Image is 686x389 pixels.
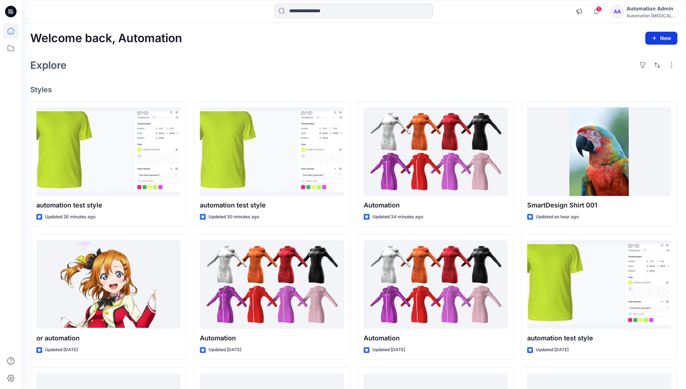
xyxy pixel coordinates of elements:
[200,333,344,343] p: Automation
[36,240,180,329] a: or automation
[527,200,671,210] p: SmartDesign Shirt 001
[209,213,259,221] p: Updated 30 minutes ago
[30,85,677,94] h4: Styles
[536,213,579,221] p: Updated an hour ago
[372,213,423,221] p: Updated 34 minutes ago
[200,240,344,329] a: Automation
[45,346,78,354] p: Updated [DATE]
[36,333,180,343] p: or automation
[527,333,671,343] p: automation test style
[364,107,508,196] a: Automation
[36,200,180,210] p: automation test style
[627,13,677,18] div: Automation [MEDICAL_DATA]...
[30,32,182,45] h2: Welcome back, Automation
[36,107,180,196] a: automation test style
[200,200,344,210] p: automation test style
[200,107,344,196] a: automation test style
[372,346,405,354] p: Updated [DATE]
[45,213,95,221] p: Updated 26 minutes ago
[627,4,677,13] div: Automation Admin
[596,6,602,12] span: 1
[527,240,671,329] a: automation test style
[527,107,671,196] a: SmartDesign Shirt 001
[364,333,508,343] p: Automation
[645,32,677,45] button: New
[364,240,508,329] a: Automation
[611,5,624,18] div: AA
[536,346,569,354] p: Updated [DATE]
[30,59,67,71] h2: Explore
[364,200,508,210] p: Automation
[209,346,241,354] p: Updated [DATE]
